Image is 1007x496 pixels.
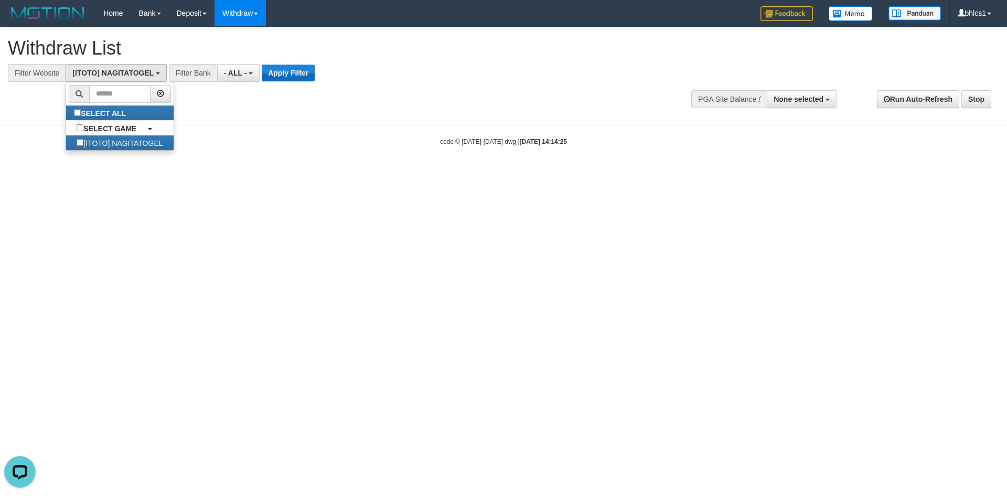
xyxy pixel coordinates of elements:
a: Run Auto-Refresh [877,90,959,108]
span: - ALL - [224,69,247,77]
img: Feedback.jpg [760,6,813,21]
span: None selected [774,95,823,103]
h1: Withdraw List [8,38,661,59]
input: SELECT ALL [74,109,81,116]
small: code © [DATE]-[DATE] dwg | [440,138,567,145]
button: - ALL - [217,64,260,82]
button: Open LiveChat chat widget [4,4,36,36]
input: [ITOTO] NAGITATOGEL [77,139,83,146]
span: [ITOTO] NAGITATOGEL [72,69,154,77]
label: SELECT ALL [66,105,136,120]
button: [ITOTO] NAGITATOGEL [66,64,167,82]
button: None selected [767,90,837,108]
div: PGA Site Balance / [691,90,767,108]
div: Filter Bank [169,64,217,82]
b: SELECT GAME [83,124,136,133]
div: Filter Website [8,64,66,82]
input: SELECT GAME [77,124,83,131]
img: panduan.png [888,6,941,20]
button: Apply Filter [262,65,315,81]
label: [ITOTO] NAGITATOGEL [66,135,173,150]
img: Button%20Memo.svg [829,6,873,21]
a: SELECT GAME [66,121,173,135]
strong: [DATE] 14:14:25 [520,138,567,145]
a: Stop [961,90,991,108]
img: MOTION_logo.png [8,5,88,21]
